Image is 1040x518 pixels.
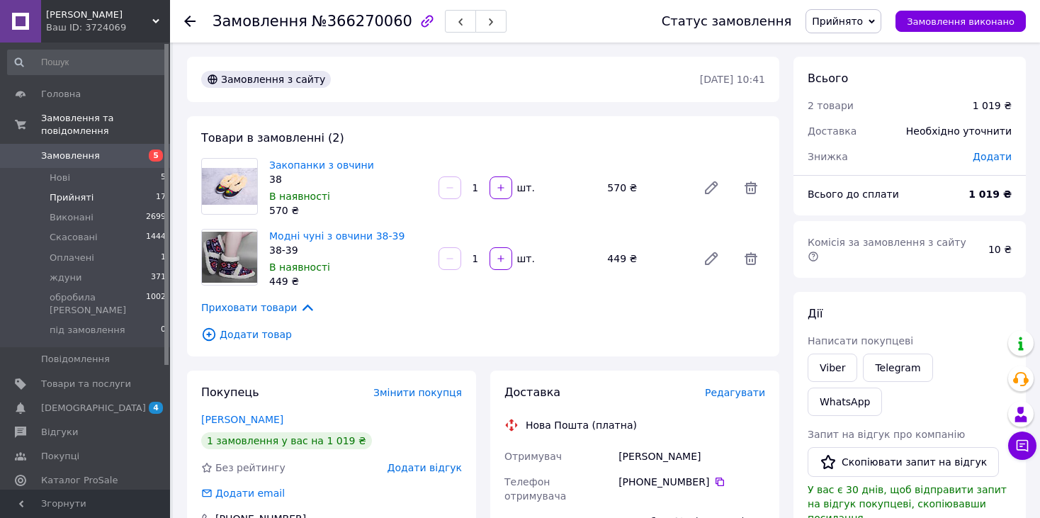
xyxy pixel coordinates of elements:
span: №366270060 [312,13,412,30]
div: Додати email [214,486,286,500]
span: 1444 [146,231,166,244]
span: Телефон отримувача [504,476,566,502]
a: WhatsApp [808,388,882,416]
span: Знижка [808,151,848,162]
span: Відгуки [41,426,78,439]
div: Статус замовлення [662,14,792,28]
div: 38-39 [269,243,427,257]
span: Товари в замовленні (2) [201,131,344,145]
span: [DEMOGRAPHIC_DATA] [41,402,146,415]
div: Нова Пошта (платна) [522,418,640,432]
span: Оплачені [50,252,94,264]
span: Повідомлення [41,353,110,366]
span: Без рейтингу [215,462,286,473]
span: Додати відгук [388,462,462,473]
span: Приховати товари [201,300,315,315]
span: 5 [161,171,166,184]
span: Нові [50,171,70,184]
span: В наявності [269,191,330,202]
div: Необхідно уточнити [898,116,1020,147]
span: Отримувач [504,451,562,462]
div: 570 ₴ [601,178,691,198]
span: під замовлення [50,324,125,337]
b: 1 019 ₴ [968,188,1012,200]
span: Замовлення та повідомлення [41,112,170,137]
div: Повернутися назад [184,14,196,28]
div: [PERSON_NAME] [616,444,768,469]
span: 5 [149,150,163,162]
a: Закопанки з овчини [269,159,374,171]
div: 570 ₴ [269,203,427,218]
span: Змінити покупця [373,387,462,398]
button: Скопіювати запит на відгук [808,447,999,477]
span: Покупець [201,385,259,399]
div: 10 ₴ [980,234,1020,265]
span: 4 [149,402,163,414]
span: 17 [156,191,166,204]
span: Замовлення виконано [907,16,1014,27]
span: ждуни [50,271,81,284]
span: Доставка [504,385,560,399]
span: 1 [161,252,166,264]
span: Замовлення [41,150,100,162]
div: 449 ₴ [601,249,691,269]
div: шт. [514,252,536,266]
span: Замовлення [213,13,307,30]
span: обробила [PERSON_NAME] [50,291,146,317]
div: 449 ₴ [269,274,427,288]
span: Товари та послуги [41,378,131,390]
span: Всього до сплати [808,188,899,200]
span: Додати товар [201,327,765,342]
span: 2699 [146,211,166,224]
span: Гуцул Крафт [46,9,152,21]
time: [DATE] 10:41 [700,74,765,85]
div: Замовлення з сайту [201,71,331,88]
a: [PERSON_NAME] [201,414,283,425]
span: Комісія за замовлення з сайту [808,237,969,262]
input: Пошук [7,50,167,75]
span: 0 [161,324,166,337]
span: Запит на відгук про компанію [808,429,965,440]
a: Viber [808,354,857,382]
img: Закопанки з овчини [202,168,257,204]
span: Виконані [50,211,94,224]
span: В наявності [269,261,330,273]
button: Чат з покупцем [1008,432,1036,460]
span: Доставка [808,125,857,137]
button: Замовлення виконано [895,11,1026,32]
div: Ваш ID: 3724069 [46,21,170,34]
span: Головна [41,88,81,101]
span: Дії [808,307,823,320]
span: Покупці [41,450,79,463]
div: 38 [269,172,427,186]
span: 1002 [146,291,166,317]
span: Написати покупцеві [808,335,913,347]
span: Прийняті [50,191,94,204]
span: Видалити [737,244,765,273]
div: 1 019 ₴ [973,98,1012,113]
span: 371 [151,271,166,284]
span: Додати [973,151,1012,162]
span: Редагувати [705,387,765,398]
span: Прийнято [812,16,863,27]
div: 1 замовлення у вас на 1 019 ₴ [201,432,372,449]
span: Каталог ProSale [41,474,118,487]
a: Telegram [863,354,932,382]
img: Модні чуні з овчини 38-39 [202,232,257,283]
span: Всього [808,72,848,85]
a: Модні чуні з овчини 38-39 [269,230,405,242]
span: 2 товари [808,100,854,111]
span: Видалити [737,174,765,202]
div: [PHONE_NUMBER] [618,475,765,489]
a: Редагувати [697,244,725,273]
div: шт. [514,181,536,195]
span: Скасовані [50,231,98,244]
div: Додати email [200,486,286,500]
a: Редагувати [697,174,725,202]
